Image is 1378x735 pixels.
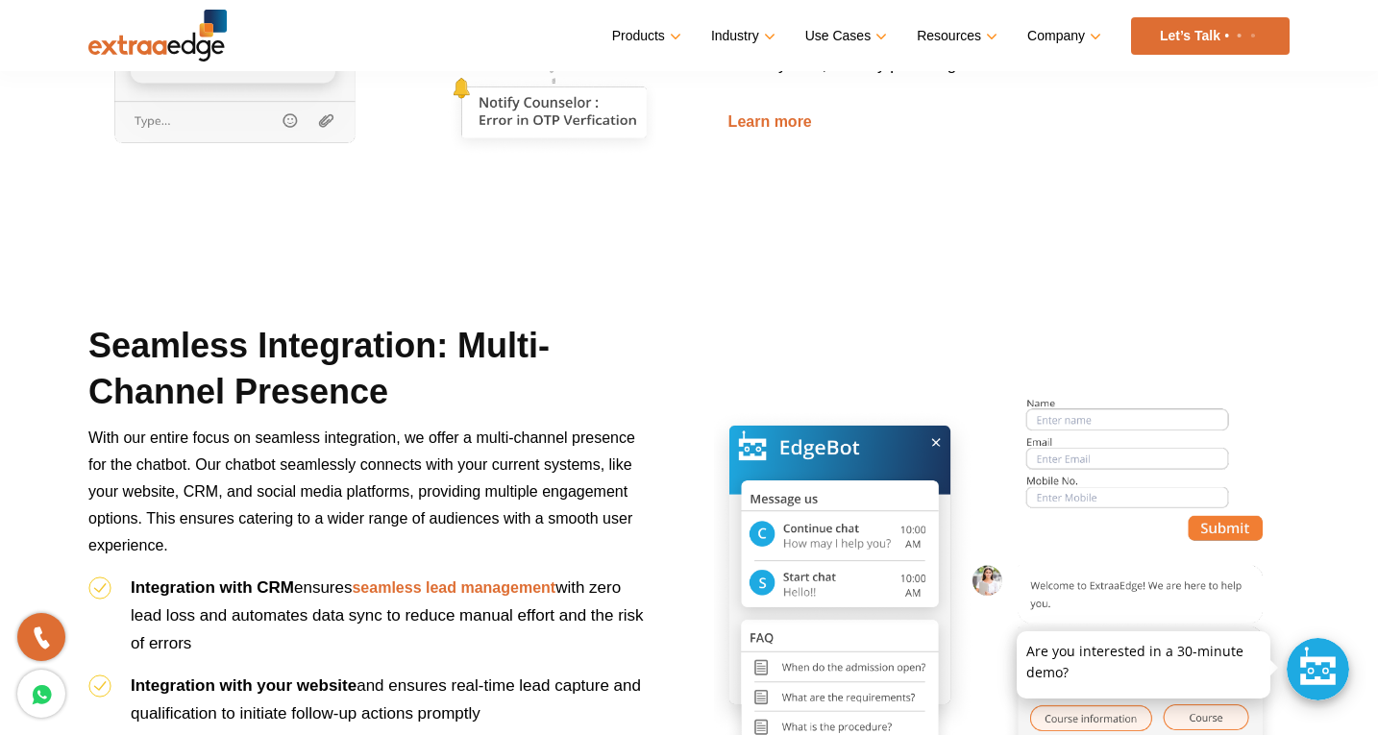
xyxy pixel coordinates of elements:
b: Integration with CRM [131,578,294,597]
a: seamless lead management [352,579,555,596]
a: Industry [711,22,772,50]
span: With our entire focus on seamless integration, we offer a multi-channel presence for the chatbot.... [88,429,635,553]
span: and ensures real-time lead capture and qualification to initiate follow-up actions promptly [131,676,641,723]
a: Company [1027,22,1097,50]
div: Chat [1287,638,1349,700]
a: Resources [917,22,994,50]
b: Integration with your website [131,676,357,695]
a: Products [612,22,677,50]
h2: Seamless Integration: Multi-Channel Presence [88,323,650,425]
a: Let’s Talk [1131,17,1290,55]
a: Use Cases [805,22,883,50]
a: Learn more [728,113,812,130]
span: ensures with zero lead loss and automates data sync to reduce manual effort and the risk of errors [131,578,644,652]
